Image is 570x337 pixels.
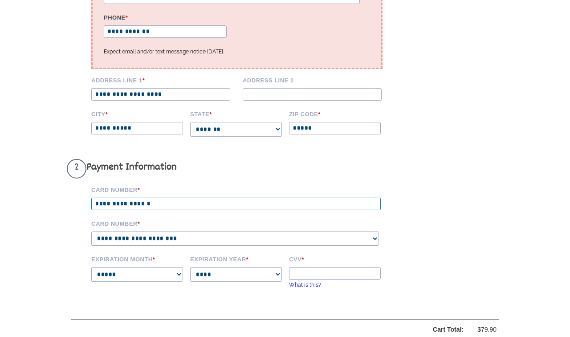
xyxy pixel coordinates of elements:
label: Address Line 1 [91,76,236,84]
label: CVV [289,255,382,263]
label: Card Number [91,185,394,193]
label: Phone [104,13,232,21]
div: $79.90 [470,324,497,335]
span: 2 [67,159,86,179]
div: Cart Total: [94,324,464,335]
h3: Payment Information [67,159,394,179]
label: Card Number [91,219,394,227]
p: Expect email and/or text message notice [DATE]. [104,47,370,57]
label: State [190,110,283,118]
a: What is this? [289,282,321,288]
label: Expiration Year [190,255,283,263]
label: Expiration Month [91,255,184,263]
label: Zip code [289,110,382,118]
label: Address Line 2 [243,76,388,84]
label: City [91,110,184,118]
